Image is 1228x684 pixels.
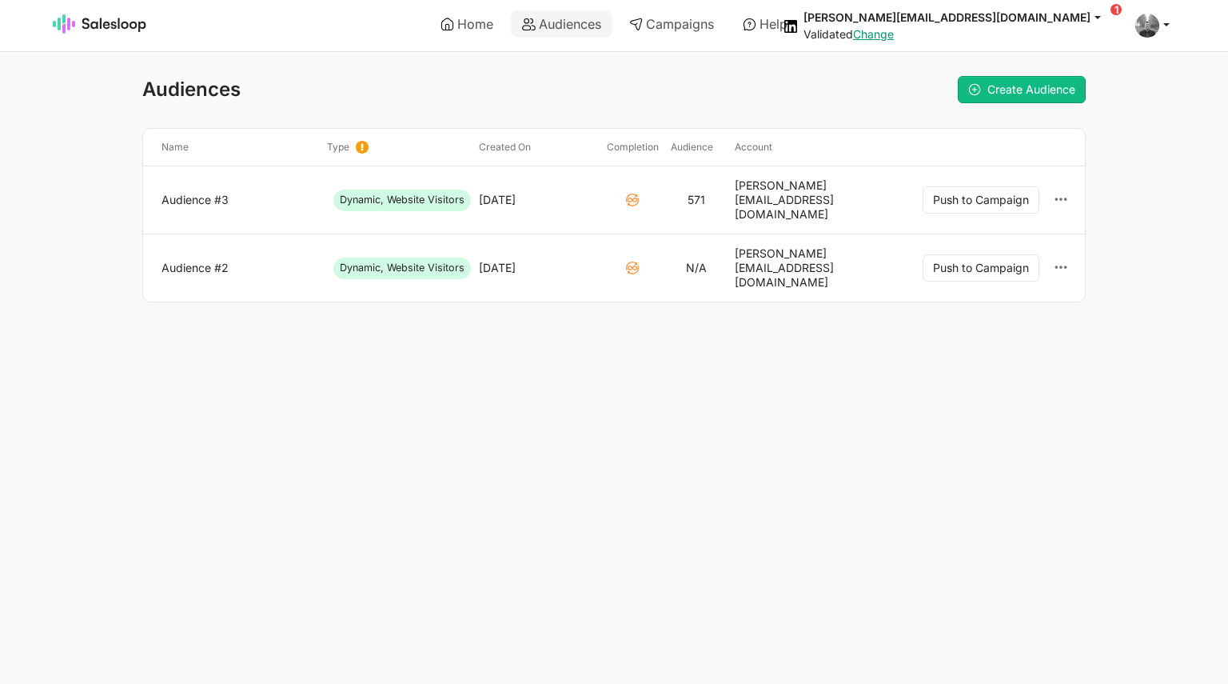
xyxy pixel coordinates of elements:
div: Created on [472,141,600,154]
a: Audience #3 [161,193,314,207]
a: Campaigns [618,10,725,38]
a: Audiences [511,10,612,38]
div: [PERSON_NAME][EMAIL_ADDRESS][DOMAIN_NAME] [735,246,874,290]
div: [DATE] [479,261,516,275]
span: Dynamic, Website Visitors [333,190,471,210]
div: N/A [686,261,707,275]
a: Change [853,27,894,41]
a: Help [732,10,799,38]
span: Type [327,141,349,154]
div: 571 [688,193,705,207]
button: Push to Campaign [923,186,1039,214]
a: Audience #2 [161,261,314,275]
span: Dynamic, Website Visitors [333,258,471,278]
div: Audience [664,141,728,154]
button: Push to Campaign [923,254,1039,282]
div: [DATE] [479,193,516,207]
span: Audiences [142,78,241,101]
img: Salesloop [53,14,147,34]
a: Home [429,10,504,38]
span: Create Audience [987,82,1075,96]
div: [PERSON_NAME][EMAIL_ADDRESS][DOMAIN_NAME] [735,178,874,222]
div: Validated [803,27,1116,42]
a: Create Audience [958,76,1086,103]
button: [PERSON_NAME][EMAIL_ADDRESS][DOMAIN_NAME] [803,10,1116,25]
div: Account [728,141,880,154]
div: Name [155,141,321,154]
div: Completion [600,141,664,154]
